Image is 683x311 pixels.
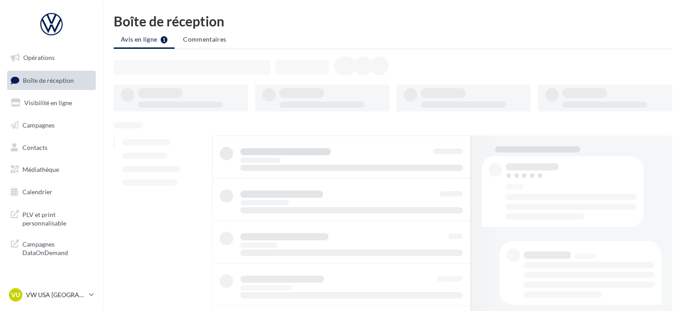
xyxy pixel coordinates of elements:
a: PLV et print personnalisable [5,205,98,231]
span: Visibilité en ligne [24,99,72,107]
span: VU [11,290,20,299]
span: Contacts [22,143,47,151]
span: Boîte de réception [23,76,74,84]
span: Commentaires [183,35,226,43]
span: Calendrier [22,188,52,196]
div: Boîte de réception [114,14,672,28]
a: Campagnes DataOnDemand [5,234,98,261]
a: Contacts [5,138,98,157]
a: Boîte de réception [5,71,98,90]
span: Campagnes [22,121,55,129]
p: VW USA [GEOGRAPHIC_DATA] [26,290,85,299]
span: Campagnes DataOnDemand [22,238,92,257]
a: Campagnes [5,116,98,135]
a: VU VW USA [GEOGRAPHIC_DATA] [7,286,96,303]
span: Opérations [23,54,55,61]
span: PLV et print personnalisable [22,209,92,228]
a: Opérations [5,48,98,67]
a: Médiathèque [5,160,98,179]
a: Calendrier [5,183,98,201]
a: Visibilité en ligne [5,94,98,112]
span: Médiathèque [22,166,59,173]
